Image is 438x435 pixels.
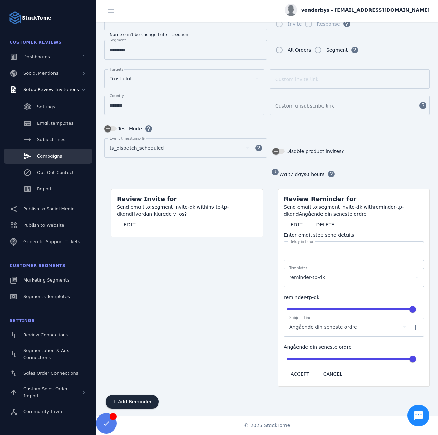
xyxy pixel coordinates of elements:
span: reminder-tp-dk [289,273,325,282]
span: Send email to: [284,204,319,210]
a: Segments Templates [4,289,92,304]
span: and [123,211,132,217]
span: Campaigns [37,153,62,159]
label: Invite [286,20,302,28]
span: with [364,204,374,210]
a: Report [4,182,92,197]
a: Marketing Segments [4,273,92,288]
div: All Orders [288,46,311,54]
span: Marketing Segments [23,277,69,283]
mat-label: Custom invite link [275,77,318,82]
a: Email templates [4,116,92,131]
a: Review Connections [4,327,92,343]
span: Angående din seneste ordre [289,323,357,331]
button: CANCEL [316,367,349,381]
mat-label: Country [110,94,124,98]
input: Segment [110,46,261,54]
span: Customer Segments [10,263,65,268]
mat-label: Delay in hours [289,239,315,244]
button: + Add Reminder [106,395,159,409]
span: CANCEL [323,372,342,376]
img: profile.jpg [285,4,297,16]
span: 7 days [290,172,306,177]
button: EDIT [117,218,142,232]
span: © 2025 StackTome [244,422,290,429]
div: segment invite-dk, reminder-tp-dk Angående din seneste ordre [284,203,424,218]
a: Opt-Out Contact [4,165,92,180]
span: Settings [37,104,55,109]
a: Settings [4,99,92,114]
mat-label: Subject Lines [289,315,313,320]
span: with [197,204,207,210]
div: Angående din seneste ordre [284,344,424,351]
span: Review Invite for [117,195,177,202]
span: Dashboards [23,54,50,59]
a: Campaigns [4,149,92,164]
mat-icon: add [407,323,424,331]
span: Publish to Social Media [23,206,75,211]
span: Subject lines [37,137,65,142]
mat-icon: watch_later [271,168,279,176]
label: Segment [325,46,348,54]
span: + Add Reminder [112,399,152,404]
a: Sales Order Connections [4,366,92,381]
span: Generate Support Tickets [23,239,80,244]
div: Enter email step send details [284,232,424,239]
input: Country [110,101,259,110]
button: venderbys - [EMAIL_ADDRESS][DOMAIN_NAME] [285,4,430,16]
span: Trustpilot [110,75,132,83]
mat-label: Event timestamp field [110,136,149,140]
span: Review Reminder for [284,195,356,202]
label: Response [315,20,340,28]
label: Disable product invites? [285,147,344,156]
span: and [290,211,299,217]
div: reminder-tp-dk [284,294,424,301]
div: segment invite-dk, invite-tp-dk Hvordan klarede vi os? [117,203,257,218]
span: ACCEPT [291,372,309,376]
span: Customer Reviews [10,40,62,45]
span: Segmentation & Ads Connections [23,348,69,360]
span: Segments Templates [23,294,70,299]
span: venderbys - [EMAIL_ADDRESS][DOMAIN_NAME] [301,7,430,14]
button: DELETE [309,218,341,232]
span: Report [37,186,52,191]
mat-label: Custom unsubscribe link [275,103,334,109]
span: Social Mentions [23,71,58,76]
span: DELETE [316,222,334,227]
mat-label: Targets [110,67,123,71]
a: Community Invite [4,404,92,419]
img: Logo image [8,11,22,25]
span: Custom Sales Order Import [23,386,68,398]
a: Publish to Website [4,218,92,233]
span: Settings [10,318,35,323]
span: Send email to: [117,204,152,210]
label: Test Mode [117,125,142,133]
button: EDIT [284,218,309,232]
span: Opt-Out Contact [37,170,74,175]
a: Subject lines [4,132,92,147]
span: Email templates [37,121,73,126]
span: Community Invite [23,409,64,414]
span: Setup Review Invitations [23,87,79,92]
span: 0 hours [306,172,325,177]
span: ts_dispatch_scheduled [110,144,164,152]
strong: StackTome [22,14,51,22]
span: Wait [279,172,290,177]
mat-icon: help [251,144,267,152]
span: EDIT [291,222,302,227]
mat-label: Templates [289,266,308,270]
a: Publish to Social Media [4,201,92,216]
button: ACCEPT [284,367,316,381]
mat-hint: Name can't be changed after creation [110,30,188,37]
a: Generate Support Tickets [4,234,92,249]
span: Publish to Website [23,223,64,228]
span: EDIT [124,222,135,227]
mat-label: Segment [110,38,126,42]
a: Segmentation & Ads Connections [4,344,92,364]
span: Review Connections [23,332,68,337]
span: Sales Order Connections [23,371,78,376]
